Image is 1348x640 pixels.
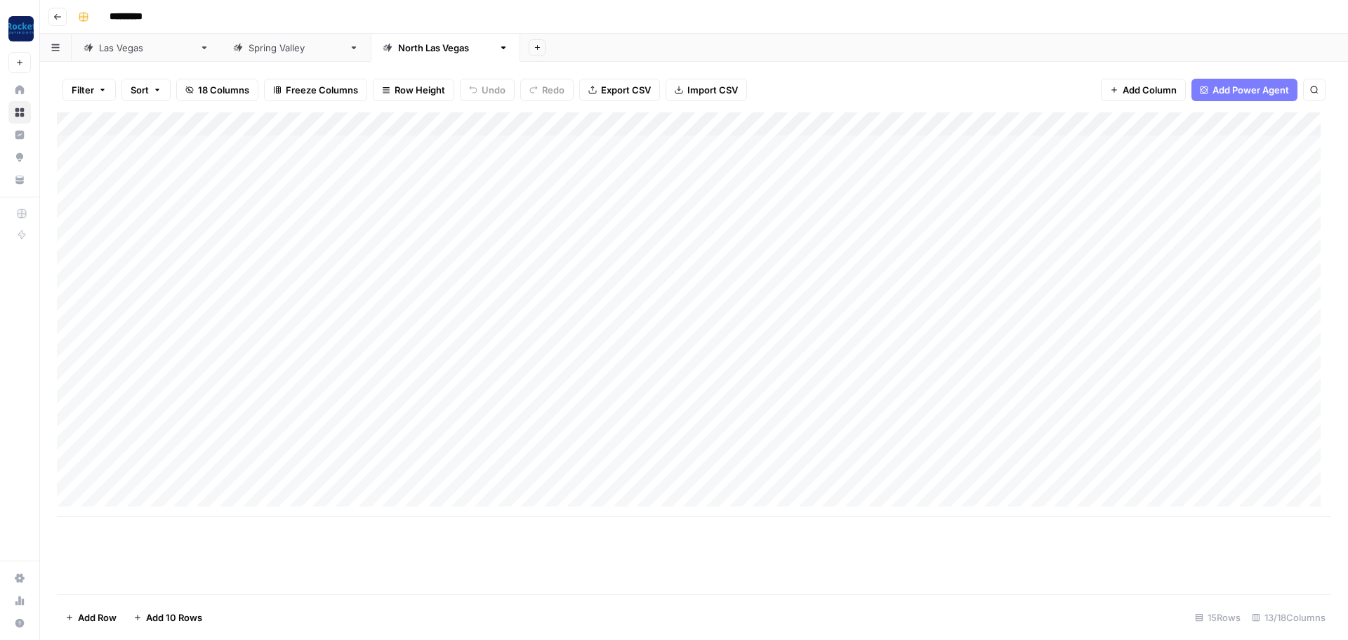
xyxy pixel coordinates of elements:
span: Row Height [395,83,445,97]
span: Export CSV [601,83,651,97]
span: 18 Columns [198,83,249,97]
span: Add 10 Rows [146,610,202,625]
span: Add Column [1123,83,1177,97]
span: Redo [542,83,564,97]
button: Freeze Columns [264,79,367,101]
button: Help + Support [8,612,31,634]
button: Add Column [1101,79,1186,101]
button: 18 Columns [176,79,258,101]
a: Your Data [8,169,31,191]
div: 15 Rows [1189,606,1246,629]
a: Insights [8,124,31,146]
span: Filter [72,83,94,97]
span: Add Row [78,610,117,625]
button: Workspace: Rocket Pilots [8,11,31,46]
div: [GEOGRAPHIC_DATA] [249,41,343,55]
a: Settings [8,567,31,589]
button: Export CSV [579,79,660,101]
a: Browse [8,101,31,124]
button: Add 10 Rows [125,606,211,629]
a: Opportunities [8,146,31,169]
button: Add Row [57,606,125,629]
span: Undo [482,83,505,97]
span: Add Power Agent [1212,83,1289,97]
a: Usage [8,589,31,612]
a: [GEOGRAPHIC_DATA] [371,34,520,62]
span: Freeze Columns [286,83,358,97]
span: Import CSV [687,83,738,97]
img: Rocket Pilots Logo [8,16,34,41]
button: Add Power Agent [1191,79,1297,101]
button: Redo [520,79,574,101]
span: Sort [131,83,149,97]
a: Home [8,79,31,101]
a: [GEOGRAPHIC_DATA] [72,34,221,62]
button: Filter [62,79,116,101]
div: [GEOGRAPHIC_DATA] [99,41,194,55]
button: Undo [460,79,515,101]
button: Row Height [373,79,454,101]
button: Import CSV [666,79,747,101]
a: [GEOGRAPHIC_DATA] [221,34,371,62]
button: Sort [121,79,171,101]
div: [GEOGRAPHIC_DATA] [398,41,493,55]
div: 13/18 Columns [1246,606,1331,629]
